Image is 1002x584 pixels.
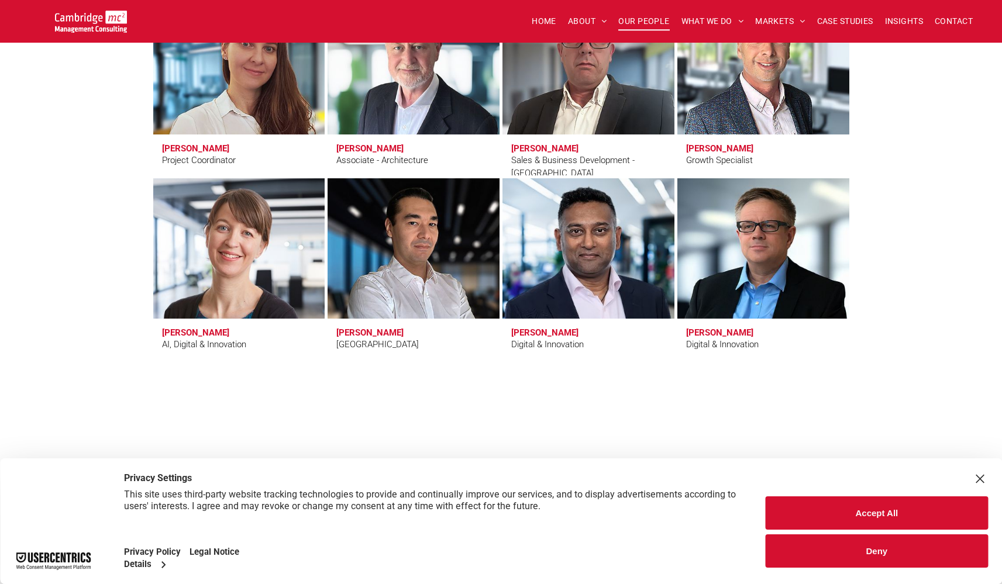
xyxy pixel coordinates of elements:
h3: [PERSON_NAME] [511,327,579,338]
h3: [PERSON_NAME] [511,143,579,154]
a: HOME [526,12,562,30]
h3: [PERSON_NAME] [686,327,753,338]
h3: [PERSON_NAME] [336,143,404,154]
a: INSIGHTS [879,12,929,30]
a: MARKETS [749,12,811,30]
a: ABOUT [562,12,613,30]
a: Gustavo Zucchi | Latin America | Cambridge Management Consulting [328,178,500,319]
img: Go to Homepage [55,11,127,33]
a: CASE STUDIES [811,12,879,30]
a: Rachi Weerasinghe | Digital & Innovation | Cambridge Management Consulting [497,174,679,323]
h3: [PERSON_NAME] [336,327,404,338]
div: Digital & Innovation [511,338,584,351]
a: Dr Zoë Webster | AI, Digital & Innovation | Cambridge Management Consulting [153,178,325,319]
div: Associate - Architecture [336,154,428,167]
div: Sales & Business Development - [GEOGRAPHIC_DATA] [511,154,666,180]
a: WHAT WE DO [676,12,750,30]
a: Your Business Transformed | Cambridge Management Consulting [55,12,127,25]
a: OUR PEOPLE [612,12,675,30]
h3: [PERSON_NAME] [162,327,229,338]
div: Project Coordinator [162,154,236,167]
div: [GEOGRAPHIC_DATA] [336,338,419,351]
h3: [PERSON_NAME] [162,143,229,154]
div: AI, Digital & Innovation [162,338,246,351]
div: Growth Specialist [686,154,753,167]
a: Our People | Cambridge Management Consulting [677,178,849,319]
h3: [PERSON_NAME] [686,143,753,154]
div: Digital & Innovation [686,338,759,351]
a: CONTACT [929,12,979,30]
